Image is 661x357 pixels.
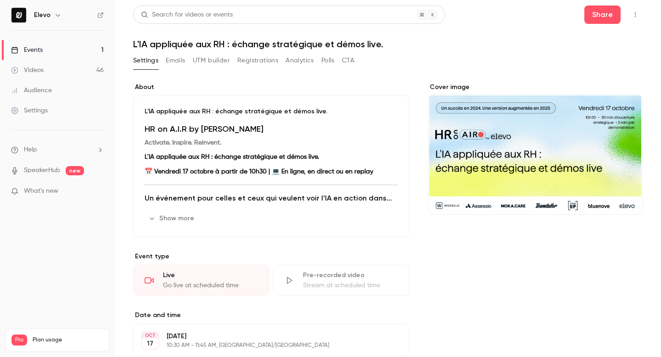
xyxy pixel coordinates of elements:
[133,252,409,261] p: Event type
[11,106,48,115] div: Settings
[24,186,58,196] span: What's new
[167,342,361,349] p: 10:30 AM - 11:45 AM, [GEOGRAPHIC_DATA]/[GEOGRAPHIC_DATA]
[303,271,398,280] div: Pre-recorded video
[66,166,84,175] span: new
[11,335,27,346] span: Pro
[142,332,158,339] div: OCT
[584,6,621,24] button: Share
[163,271,258,280] div: Live
[321,53,335,68] button: Polls
[286,53,314,68] button: Analytics
[147,339,153,348] p: 17
[11,66,44,75] div: Videos
[145,193,398,204] h2: Un événement pour celles et ceux qui veulent voir l’IA en action dans les RH.
[11,145,104,155] li: help-dropdown-opener
[166,53,185,68] button: Emails
[145,123,398,134] h1: HR on A.I.R by [PERSON_NAME]
[145,107,398,116] p: L'IA appliquée aux RH : échange stratégique et démos live.
[24,145,37,155] span: Help
[342,53,354,68] button: CTA
[11,45,43,55] div: Events
[11,86,52,95] div: Audience
[193,53,230,68] button: UTM builder
[141,10,233,20] div: Search for videos or events
[428,83,643,215] section: Cover image
[145,139,221,146] strong: Activate. Inspire. Reinvent.
[34,11,50,20] h6: Elevo
[273,265,409,296] div: Pre-recorded videoStream at scheduled time
[237,53,278,68] button: Registrations
[133,265,269,296] div: LiveGo live at scheduled time
[163,281,258,290] div: Go live at scheduled time
[145,168,373,175] strong: 📅 Vendredi 17 octobre à partir de 10h30 | 💻 En ligne, en direct ou en replay
[428,83,643,92] label: Cover image
[303,281,398,290] div: Stream at scheduled time
[167,332,361,341] p: [DATE]
[133,83,409,92] label: About
[133,39,643,50] h1: L'IA appliquée aux RH : échange stratégique et démos live.
[133,311,409,320] label: Date and time
[11,8,26,22] img: Elevo
[133,53,158,68] button: Settings
[33,336,103,344] span: Plan usage
[145,154,319,160] strong: L'IA appliquée aux RH : échange stratégique et démos live.
[24,166,60,175] a: SpeakerHub
[93,187,104,195] iframe: Noticeable Trigger
[145,211,200,226] button: Show more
